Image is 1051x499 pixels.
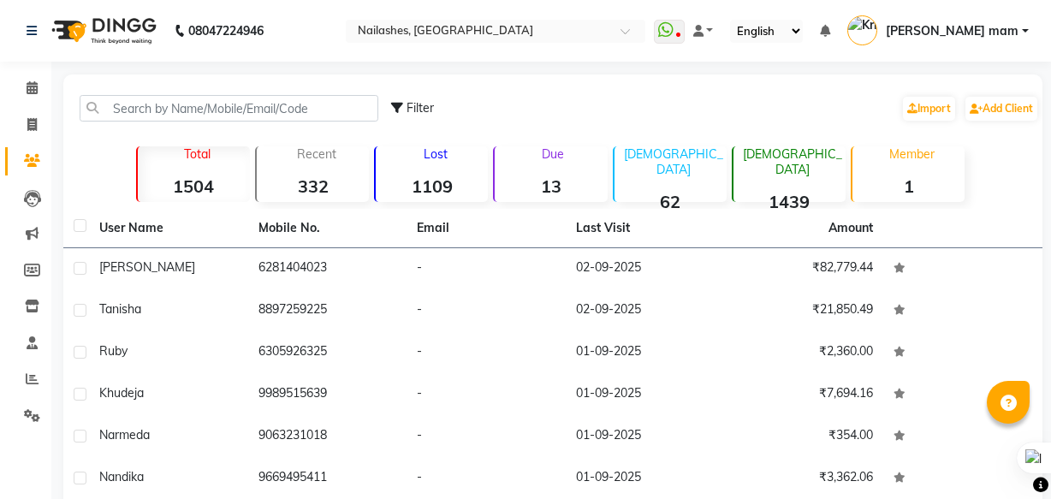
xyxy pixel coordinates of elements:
td: 01-09-2025 [566,374,725,416]
p: [DEMOGRAPHIC_DATA] [740,146,846,177]
span: Ruby [99,343,128,359]
td: ₹21,850.49 [725,290,884,332]
td: 9063231018 [248,416,407,458]
td: 01-09-2025 [566,416,725,458]
td: ₹354.00 [725,416,884,458]
td: - [407,416,566,458]
p: Member [859,146,965,162]
p: [DEMOGRAPHIC_DATA] [621,146,727,177]
th: Mobile No. [248,209,407,248]
p: Lost [383,146,488,162]
p: Due [498,146,607,162]
img: logo [44,7,161,55]
strong: 1 [852,175,965,197]
td: 02-09-2025 [566,248,725,290]
td: ₹82,779.44 [725,248,884,290]
td: - [407,290,566,332]
th: Amount [818,209,883,247]
span: [PERSON_NAME] mam [886,22,1018,40]
td: 6281404023 [248,248,407,290]
span: Tanisha [99,301,141,317]
td: 01-09-2025 [566,332,725,374]
span: [PERSON_NAME] [99,259,195,275]
strong: 1439 [733,191,846,212]
span: Filter [407,100,434,116]
td: 9989515639 [248,374,407,416]
td: 8897259225 [248,290,407,332]
span: Narmeda [99,427,150,443]
a: Import [903,97,955,121]
strong: 1109 [376,175,488,197]
strong: 62 [615,191,727,212]
th: User Name [89,209,248,248]
p: Recent [264,146,369,162]
td: ₹7,694.16 [725,374,884,416]
strong: 13 [495,175,607,197]
td: - [407,248,566,290]
strong: 1504 [138,175,250,197]
td: - [407,374,566,416]
strong: 332 [257,175,369,197]
img: Krishika mam [847,15,877,45]
p: Total [145,146,250,162]
th: Last Visit [566,209,725,248]
th: Email [407,209,566,248]
span: Nandika [99,469,144,484]
td: - [407,332,566,374]
td: 02-09-2025 [566,290,725,332]
span: khudeja [99,385,144,401]
a: Add Client [965,97,1037,121]
td: ₹2,360.00 [725,332,884,374]
td: 6305926325 [248,332,407,374]
b: 08047224946 [188,7,264,55]
input: Search by Name/Mobile/Email/Code [80,95,378,122]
